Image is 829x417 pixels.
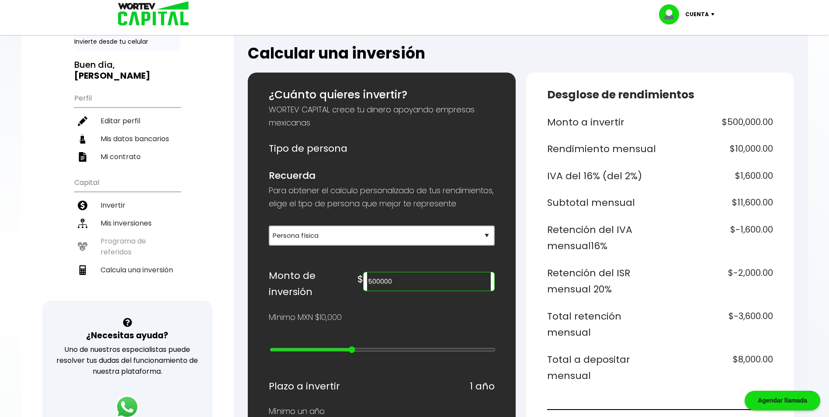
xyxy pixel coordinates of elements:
p: Para obtener el calculo personalizado de tus rendimientos, elige el tipo de persona que mejor te ... [269,184,495,210]
h6: 1 año [470,378,495,395]
h6: $11,600.00 [663,195,773,211]
h6: Tipo de persona [269,140,495,157]
h6: $ [357,271,363,288]
img: invertir-icon.b3b967d7.svg [78,201,87,210]
ul: Capital [74,173,180,301]
h6: Retención del IVA mensual 16% [547,222,657,254]
img: profile-image [659,4,685,24]
p: Uno de nuestros especialistas puede resolver tus dudas del funcionamiento de nuestra plataforma. [54,344,201,377]
h6: $-1,600.00 [663,222,773,254]
h6: $10,000.00 [663,141,773,157]
h6: Monto de inversión [269,268,358,300]
h6: Recuerda [269,167,495,184]
h6: Plazo a invertir [269,378,340,395]
a: Mis inversiones [74,214,180,232]
img: icon-down [709,13,721,16]
ul: Perfil [74,88,180,166]
div: Agendar llamada [745,391,820,410]
img: calculadora-icon.17d418c4.svg [78,265,87,275]
h6: Rendimiento mensual [547,141,657,157]
p: Mínimo MXN $10,000 [269,311,342,324]
h6: Retención del ISR mensual 20% [547,265,657,298]
a: Mis datos bancarios [74,130,180,148]
h6: $-3,600.00 [663,308,773,341]
h6: IVA del 16% (del 2%) [547,168,657,184]
p: WORTEV CAPITAL crece tu dinero apoyando empresas mexicanas [269,103,495,129]
b: [PERSON_NAME] [74,69,150,82]
img: datos-icon.10cf9172.svg [78,134,87,144]
h5: ¿Cuánto quieres invertir? [269,87,495,103]
h6: Total a depositar mensual [547,351,657,384]
a: Invertir [74,196,180,214]
h6: $8,000.00 [663,351,773,384]
h6: $-2,000.00 [663,265,773,298]
a: Calcula una inversión [74,261,180,279]
h3: Buen día, [74,59,180,81]
img: inversiones-icon.6695dc30.svg [78,219,87,228]
h5: Desglose de rendimientos [547,87,773,103]
h6: $1,600.00 [663,168,773,184]
h6: Subtotal mensual [547,195,657,211]
h6: Monto a invertir [547,114,657,131]
h6: Total retención mensual [547,308,657,341]
p: Cuenta [685,8,709,21]
img: editar-icon.952d3147.svg [78,116,87,126]
a: Editar perfil [74,112,180,130]
img: contrato-icon.f2db500c.svg [78,152,87,162]
a: Mi contrato [74,148,180,166]
p: Invierte desde tu celular [74,37,180,46]
h3: ¿Necesitas ayuda? [86,329,168,342]
h6: $500,000.00 [663,114,773,131]
h2: Calcular una inversión [248,45,794,62]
